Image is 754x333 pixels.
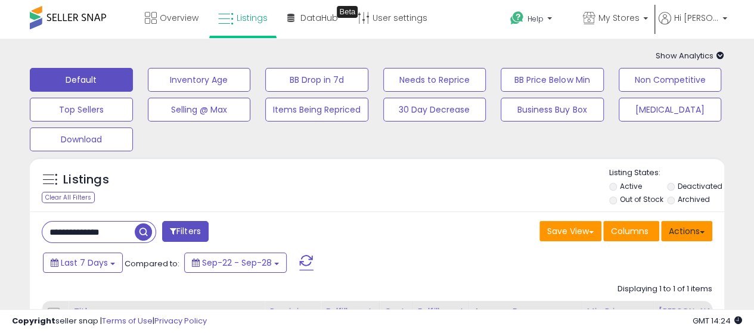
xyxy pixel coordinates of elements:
[148,68,251,92] button: Inventory Age
[63,172,109,188] h5: Listings
[656,50,724,61] span: Show Analytics
[693,315,742,326] span: 2025-10-6 14:24 GMT
[619,98,722,122] button: [MEDICAL_DATA]
[43,253,123,273] button: Last 7 Days
[661,221,712,241] button: Actions
[619,68,722,92] button: Non Competitive
[160,12,198,24] span: Overview
[609,167,724,179] p: Listing States:
[102,315,153,326] a: Terms of Use
[30,127,133,151] button: Download
[383,98,486,122] button: 30 Day Decrease
[603,221,659,241] button: Columns
[384,306,408,318] div: Cost
[12,315,55,326] strong: Copyright
[678,181,722,191] label: Deactivated
[265,68,368,92] button: BB Drop in 7d
[325,306,374,318] div: Fulfillment
[528,14,544,24] span: Help
[619,194,663,204] label: Out of Stock
[237,12,268,24] span: Listings
[125,258,179,269] span: Compared to:
[418,306,464,331] div: Fulfillment Cost
[539,221,601,241] button: Save View
[587,306,648,318] div: Min Price
[598,12,640,24] span: My Stores
[674,12,719,24] span: Hi [PERSON_NAME]
[148,98,251,122] button: Selling @ Max
[30,98,133,122] button: Top Sellers
[618,284,712,295] div: Displaying 1 to 1 of 1 items
[659,306,730,318] div: [PERSON_NAME]
[162,221,209,242] button: Filters
[61,257,108,269] span: Last 7 Days
[154,315,207,326] a: Privacy Policy
[42,192,95,203] div: Clear All Filters
[619,181,641,191] label: Active
[265,98,368,122] button: Items Being Repriced
[184,253,287,273] button: Sep-22 - Sep-28
[202,257,272,269] span: Sep-22 - Sep-28
[383,68,486,92] button: Needs to Reprice
[510,11,525,26] i: Get Help
[12,316,207,327] div: seller snap | |
[678,194,710,204] label: Archived
[501,68,604,92] button: BB Price Below Min
[474,306,577,318] div: Amazon Fees
[300,12,338,24] span: DataHub
[73,306,259,318] div: Title
[659,12,727,39] a: Hi [PERSON_NAME]
[30,68,133,92] button: Default
[611,225,648,237] span: Columns
[501,2,572,39] a: Help
[269,306,315,318] div: Repricing
[337,6,358,18] div: Tooltip anchor
[501,98,604,122] button: Business Buy Box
